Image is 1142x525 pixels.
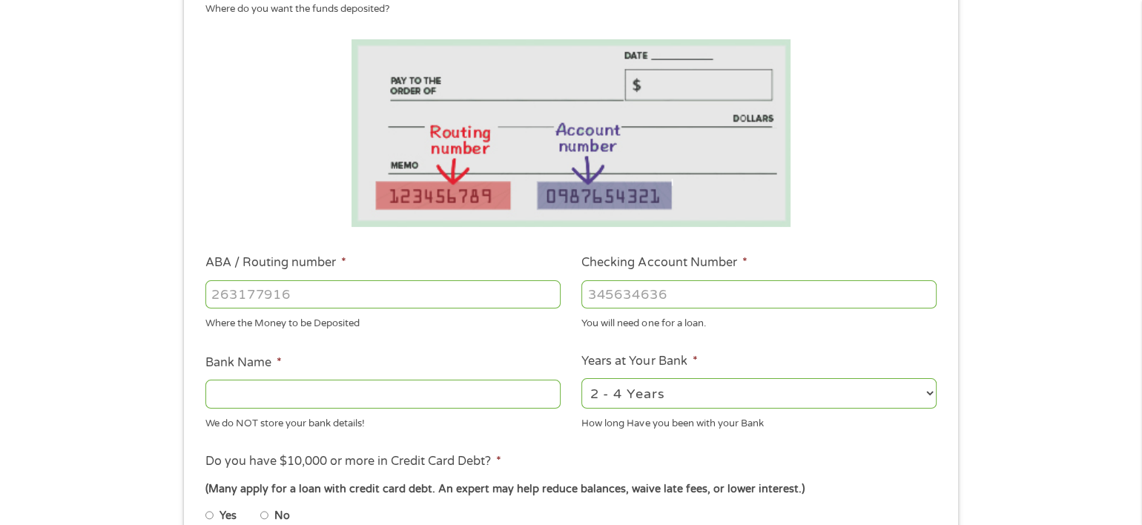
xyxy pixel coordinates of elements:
input: 345634636 [581,280,937,308]
div: Where the Money to be Deposited [205,311,561,331]
label: Do you have $10,000 or more in Credit Card Debt? [205,454,501,469]
div: How long Have you been with your Bank [581,411,937,431]
div: You will need one for a loan. [581,311,937,331]
div: We do NOT store your bank details! [205,411,561,431]
div: Where do you want the funds deposited? [205,2,926,17]
label: Checking Account Number [581,255,747,271]
label: ABA / Routing number [205,255,346,271]
label: Bank Name [205,355,282,371]
label: Yes [220,508,237,524]
div: (Many apply for a loan with credit card debt. An expert may help reduce balances, waive late fees... [205,481,937,498]
img: Routing number location [351,39,791,227]
input: 263177916 [205,280,561,308]
label: No [274,508,290,524]
label: Years at Your Bank [581,354,697,369]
